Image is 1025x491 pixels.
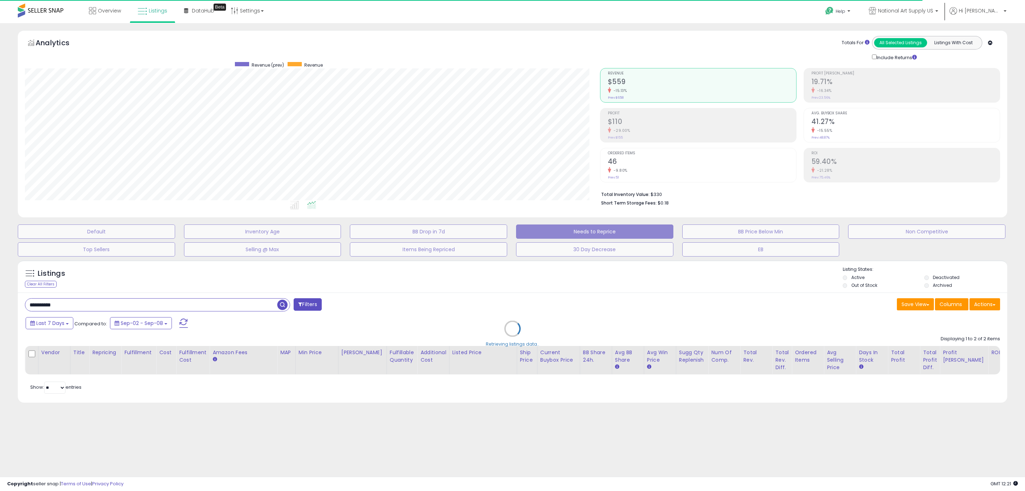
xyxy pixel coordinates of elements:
[184,242,341,257] button: Selling @ Max
[608,151,796,155] span: Ordered Items
[611,88,627,93] small: -15.13%
[516,242,673,257] button: 30 Day Decrease
[516,224,673,239] button: Needs to Reprice
[815,88,832,93] small: -16.34%
[608,95,624,100] small: Prev: $658
[601,191,650,197] b: Total Inventory Value:
[601,200,657,206] b: Short Term Storage Fees:
[950,7,1006,23] a: Hi [PERSON_NAME]
[18,242,175,257] button: Top Sellers
[304,62,323,68] span: Revenue
[836,8,845,14] span: Help
[811,151,1000,155] span: ROI
[214,4,226,11] div: Tooltip anchor
[486,341,539,347] div: Retrieving listings data..
[811,175,830,180] small: Prev: 75.46%
[608,135,623,140] small: Prev: $155
[811,112,1000,115] span: Avg. Buybox Share
[608,72,796,76] span: Revenue
[18,224,175,239] button: Default
[867,53,925,61] div: Include Returns
[811,72,1000,76] span: Profit [PERSON_NAME]
[811,95,830,100] small: Prev: 23.56%
[820,1,857,23] a: Help
[959,7,1002,14] span: Hi [PERSON_NAME]
[878,7,933,14] span: National Art Supply US
[682,242,840,257] button: EB
[811,118,1000,127] h2: 41.27%
[682,224,840,239] button: BB Price Below Min
[608,118,796,127] h2: $110
[658,200,669,206] span: $0.18
[350,242,507,257] button: Items Being Repriced
[815,128,832,133] small: -15.55%
[608,157,796,167] h2: 46
[184,224,341,239] button: Inventory Age
[601,190,995,198] li: $330
[927,38,980,47] button: Listings With Cost
[811,157,1000,167] h2: 59.40%
[98,7,121,14] span: Overview
[350,224,507,239] button: BB Drop in 7d
[815,168,832,173] small: -21.28%
[811,78,1000,87] h2: 19.71%
[874,38,927,47] button: All Selected Listings
[252,62,284,68] span: Revenue (prev)
[611,128,630,133] small: -29.00%
[848,224,1005,239] button: Non Competitive
[608,112,796,115] span: Profit
[811,135,830,140] small: Prev: 48.87%
[608,175,619,180] small: Prev: 51
[825,6,834,15] i: Get Help
[149,7,167,14] span: Listings
[842,40,869,46] div: Totals For
[192,7,214,14] span: DataHub
[611,168,627,173] small: -9.80%
[608,78,796,87] h2: $559
[36,38,83,50] h5: Analytics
